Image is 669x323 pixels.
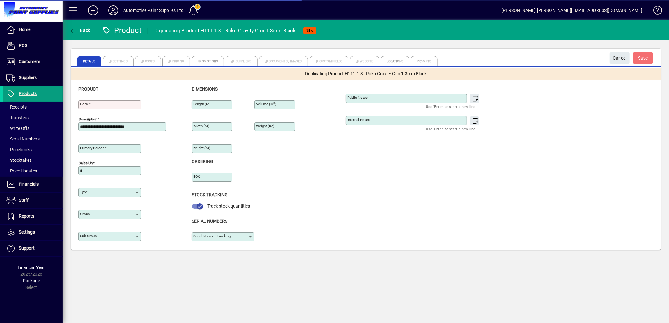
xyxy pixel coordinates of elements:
a: Price Updates [3,166,63,176]
a: Knowledge Base [649,1,661,22]
span: Price Updates [6,168,37,173]
span: Customers [19,59,40,64]
mat-label: Length (m) [193,102,210,106]
span: Serial Numbers [192,219,227,224]
mat-label: Public Notes [347,95,368,100]
a: Transfers [3,112,63,123]
span: Track stock quantities [207,204,250,209]
mat-label: Width (m) [193,124,209,128]
div: Duplicating Product H111-1.3 - Roko Gravity Gun 1.3mm Black [154,26,295,36]
a: Reports [3,209,63,224]
span: Support [19,246,35,251]
span: Product [78,87,98,92]
span: Products [19,91,37,96]
mat-hint: Use 'Enter' to start a new line [426,103,475,110]
span: Reports [19,214,34,219]
div: Product [102,25,142,35]
span: Dimensions [192,87,218,92]
span: NEW [306,29,314,33]
button: Cancel [610,52,630,64]
span: ave [638,53,648,63]
a: Pricebooks [3,144,63,155]
a: Financials [3,177,63,192]
span: Serial Numbers [6,136,40,141]
div: Automotive Paint Supplies Ltd [123,5,183,15]
span: Back [69,28,90,33]
a: Receipts [3,102,63,112]
span: Stock Tracking [192,192,228,197]
span: Financial Year [18,265,45,270]
mat-label: Code [80,102,89,106]
span: S [638,56,641,61]
span: Write Offs [6,126,29,131]
span: Duplicating Product H111-1.3 - Roko Gravity Gun 1.3mm Black [305,71,427,77]
button: Save [633,52,653,64]
mat-label: Group [80,212,90,216]
span: Transfers [6,115,29,120]
button: Back [68,25,92,36]
mat-label: Internal Notes [347,118,370,122]
div: [PERSON_NAME] [PERSON_NAME][EMAIL_ADDRESS][DOMAIN_NAME] [502,5,642,15]
span: Pricebooks [6,147,32,152]
span: Staff [19,198,29,203]
span: POS [19,43,27,48]
span: Cancel [613,53,627,63]
span: Suppliers [19,75,37,80]
a: Support [3,241,63,256]
app-page-header-button: Back [63,25,97,36]
span: Stocktakes [6,158,32,163]
span: Ordering [192,159,213,164]
span: Financials [19,182,39,187]
mat-label: Serial Number tracking [193,234,231,238]
a: Serial Numbers [3,134,63,144]
button: Add [83,5,103,16]
mat-label: Volume (m ) [256,102,276,106]
span: Receipts [6,104,27,109]
mat-label: Height (m) [193,146,210,150]
a: Staff [3,193,63,208]
a: Write Offs [3,123,63,134]
a: Suppliers [3,70,63,86]
mat-label: Type [80,190,88,194]
span: Settings [19,230,35,235]
a: POS [3,38,63,54]
button: Profile [103,5,123,16]
mat-label: Weight (Kg) [256,124,274,128]
a: Customers [3,54,63,70]
span: Package [23,278,40,283]
mat-label: Sales unit [79,161,95,165]
sup: 3 [273,102,275,105]
a: Home [3,22,63,38]
mat-label: Description [79,117,97,121]
span: Home [19,27,30,32]
mat-label: EOQ [193,174,200,179]
mat-label: Sub group [80,234,97,238]
mat-hint: Use 'Enter' to start a new line [426,125,475,132]
mat-label: Primary barcode [80,146,107,150]
a: Stocktakes [3,155,63,166]
a: Settings [3,225,63,240]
